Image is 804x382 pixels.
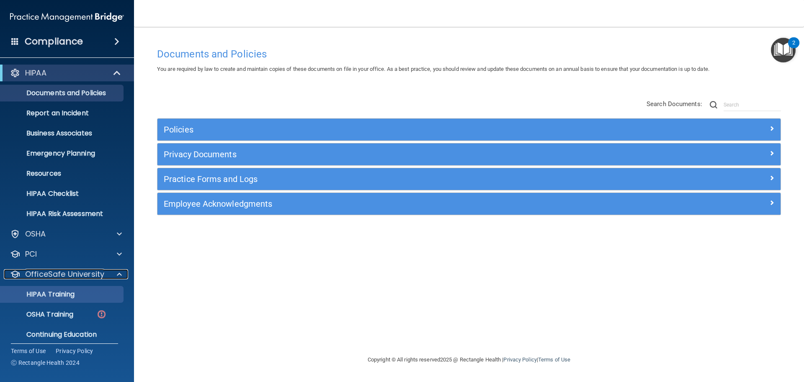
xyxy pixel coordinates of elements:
img: danger-circle.6113f641.png [96,309,107,320]
a: Employee Acknowledgments [164,197,774,210]
input: Search [724,99,781,111]
h4: Compliance [25,36,83,47]
a: OSHA [10,229,122,239]
a: Privacy Documents [164,148,774,161]
span: Search Documents: [647,100,702,108]
h5: Policies [164,125,618,134]
a: HIPAA [10,68,121,78]
a: Terms of Use [538,356,570,363]
p: Documents and Policies [5,89,120,97]
a: Privacy Policy [56,347,93,355]
p: HIPAA Checklist [5,190,120,198]
p: OSHA Training [5,310,73,319]
p: OfficeSafe University [25,269,104,279]
p: Resources [5,169,120,178]
a: Policies [164,123,774,136]
a: Practice Forms and Logs [164,172,774,186]
p: Continuing Education [5,330,120,339]
p: HIPAA Training [5,290,75,299]
p: PCI [25,249,37,259]
h4: Documents and Policies [157,49,781,60]
p: OSHA [25,229,46,239]
h5: Employee Acknowledgments [164,199,618,208]
a: Privacy Policy [503,356,536,363]
h5: Privacy Documents [164,150,618,159]
p: HIPAA Risk Assessment [5,210,120,218]
a: Terms of Use [11,347,46,355]
p: Emergency Planning [5,149,120,158]
span: You are required by law to create and maintain copies of these documents on file in your office. ... [157,66,709,72]
a: PCI [10,249,122,259]
img: ic-search.3b580494.png [710,101,717,109]
div: 2 [792,43,795,54]
h5: Practice Forms and Logs [164,174,618,184]
img: PMB logo [10,9,124,26]
a: OfficeSafe University [10,269,122,279]
p: HIPAA [25,68,46,78]
p: Report an Incident [5,109,120,117]
button: Open Resource Center, 2 new notifications [771,38,796,62]
div: Copyright © All rights reserved 2025 @ Rectangle Health | | [316,346,622,373]
p: Business Associates [5,129,120,138]
span: Ⓒ Rectangle Health 2024 [11,359,80,367]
